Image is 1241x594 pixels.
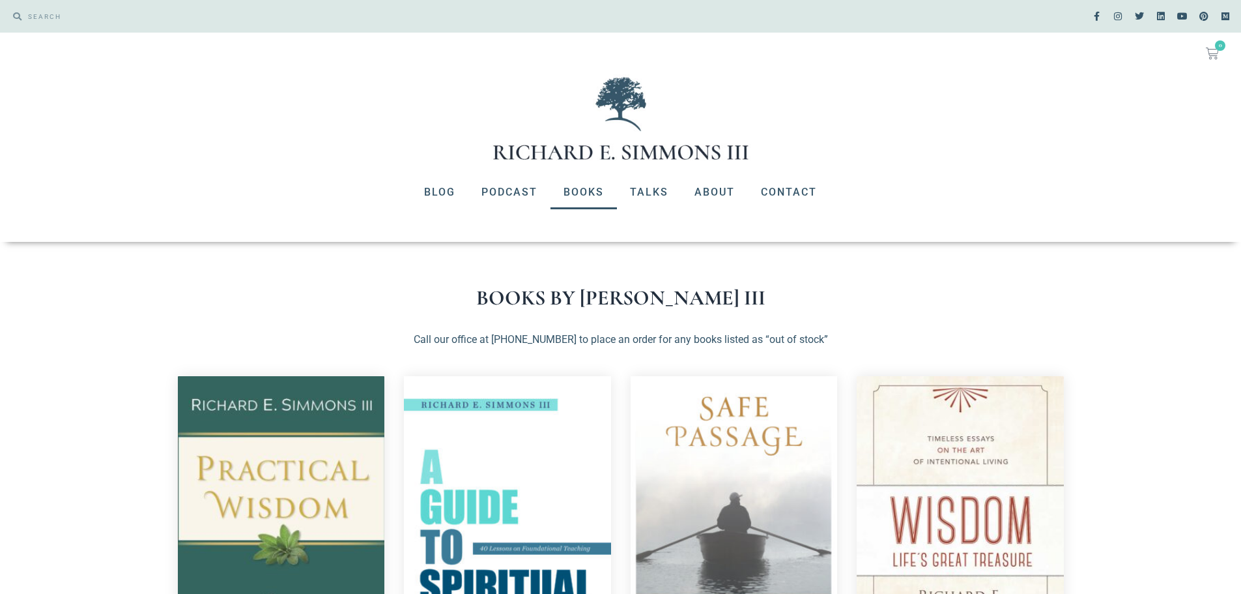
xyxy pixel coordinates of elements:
a: Podcast [468,175,550,209]
input: SEARCH [21,7,614,26]
a: Blog [411,175,468,209]
p: Call our office at [PHONE_NUMBER] to place an order for any books listed as “out of stock” [178,332,1064,348]
a: About [681,175,748,209]
a: Books [550,175,617,209]
a: 0 [1190,39,1234,68]
span: 0 [1215,40,1225,51]
a: Contact [748,175,830,209]
a: Talks [617,175,681,209]
h1: Books by [PERSON_NAME] III [178,288,1064,308]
